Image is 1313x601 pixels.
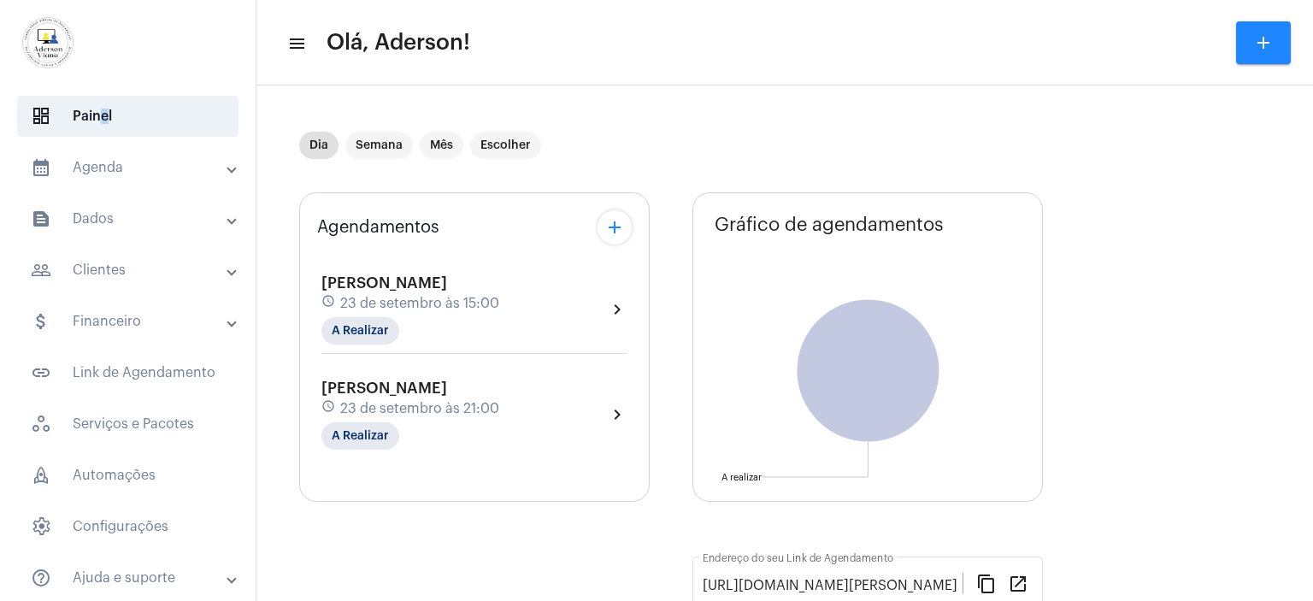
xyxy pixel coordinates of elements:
mat-icon: open_in_new [1008,573,1028,593]
mat-icon: add [1253,32,1274,53]
span: Olá, Aderson! [327,29,470,56]
mat-icon: sidenav icon [31,362,51,383]
mat-expansion-panel-header: sidenav iconAjuda e suporte [10,557,256,598]
mat-panel-title: Agenda [31,157,228,178]
mat-icon: sidenav icon [31,568,51,588]
span: Serviços e Pacotes [17,404,238,445]
mat-chip: Dia [299,132,339,159]
input: Link [703,578,963,593]
text: A realizar [721,473,762,482]
mat-chip: Mês [420,132,463,159]
mat-icon: schedule [321,399,337,418]
mat-icon: chevron_right [607,404,627,425]
mat-panel-title: Financeiro [31,311,228,332]
span: 23 de setembro às 15:00 [340,296,499,311]
mat-expansion-panel-header: sidenav iconAgenda [10,147,256,188]
mat-chip: A Realizar [321,317,399,345]
span: sidenav icon [31,465,51,486]
mat-panel-title: Ajuda e suporte [31,568,228,588]
span: Painel [17,96,238,137]
mat-icon: schedule [321,294,337,313]
mat-chip: Escolher [470,132,541,159]
mat-expansion-panel-header: sidenav iconFinanceiro [10,301,256,342]
mat-icon: sidenav icon [31,157,51,178]
span: Agendamentos [317,218,439,237]
mat-icon: sidenav icon [31,260,51,280]
mat-icon: chevron_right [607,299,627,320]
span: Configurações [17,506,238,547]
mat-panel-title: Dados [31,209,228,229]
span: [PERSON_NAME] [321,380,447,396]
span: Link de Agendamento [17,352,238,393]
mat-expansion-panel-header: sidenav iconClientes [10,250,256,291]
mat-chip: A Realizar [321,422,399,450]
img: d7e3195d-0907-1efa-a796-b593d293ae59.png [14,9,82,77]
span: [PERSON_NAME] [321,275,447,291]
mat-panel-title: Clientes [31,260,228,280]
span: Gráfico de agendamentos [715,215,944,235]
span: Automações [17,455,238,496]
mat-icon: add [604,217,625,238]
mat-icon: content_copy [976,573,997,593]
span: 23 de setembro às 21:00 [340,401,499,416]
span: sidenav icon [31,414,51,434]
span: sidenav icon [31,516,51,537]
mat-icon: sidenav icon [287,33,304,54]
mat-expansion-panel-header: sidenav iconDados [10,198,256,239]
mat-chip: Semana [345,132,413,159]
span: sidenav icon [31,106,51,127]
mat-icon: sidenav icon [31,311,51,332]
mat-icon: sidenav icon [31,209,51,229]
